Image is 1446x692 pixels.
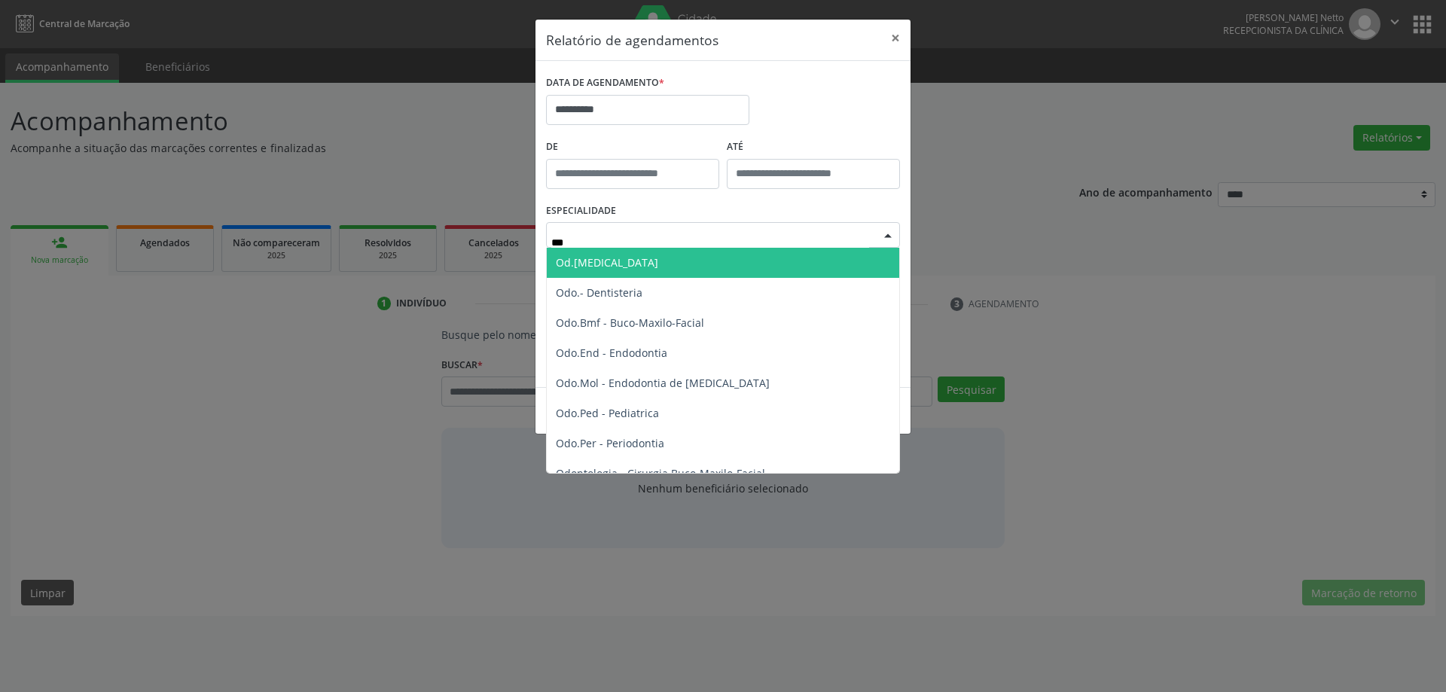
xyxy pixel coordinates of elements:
[556,285,642,300] span: Odo.- Dentisteria
[546,136,719,159] label: De
[880,20,911,56] button: Close
[556,436,664,450] span: Odo.Per - Periodontia
[556,316,704,330] span: Odo.Bmf - Buco-Maxilo-Facial
[546,30,718,50] h5: Relatório de agendamentos
[556,346,667,360] span: Odo.End - Endodontia
[556,406,659,420] span: Odo.Ped - Pediatrica
[556,255,658,270] span: Od.[MEDICAL_DATA]
[727,136,900,159] label: ATÉ
[546,200,616,223] label: ESPECIALIDADE
[556,466,765,480] span: Odontologia - Cirurgia Buco-Maxilo-Facial
[556,376,770,390] span: Odo.Mol - Endodontia de [MEDICAL_DATA]
[546,72,664,95] label: DATA DE AGENDAMENTO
